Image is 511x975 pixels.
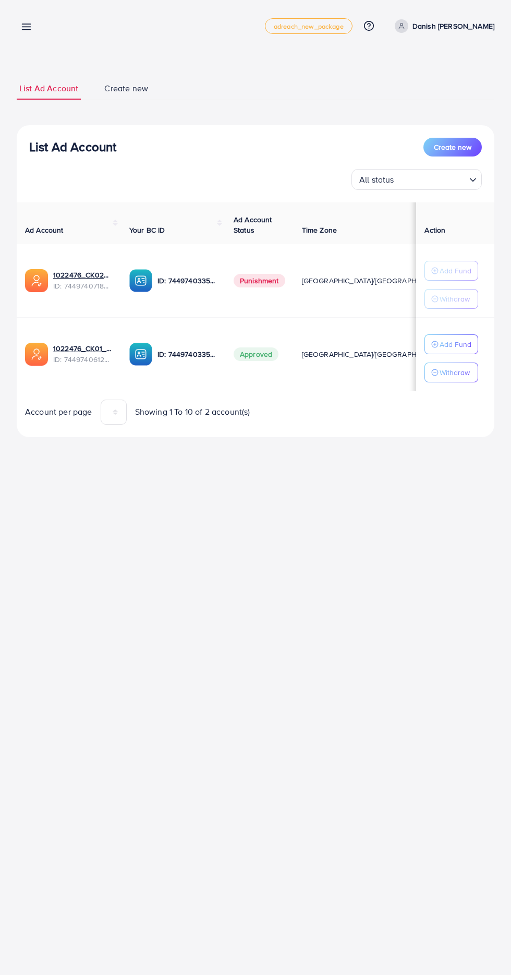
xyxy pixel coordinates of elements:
[135,406,250,418] span: Showing 1 To 10 of 2 account(s)
[357,172,396,187] span: All status
[440,264,471,277] p: Add Fund
[129,269,152,292] img: ic-ba-acc.ded83a64.svg
[412,20,494,32] p: Danish [PERSON_NAME]
[19,82,78,94] span: List Ad Account
[25,269,48,292] img: ic-ads-acc.e4c84228.svg
[29,139,116,154] h3: List Ad Account
[129,225,165,235] span: Your BC ID
[234,274,285,287] span: Punishment
[424,363,478,382] button: Withdraw
[53,343,113,365] div: <span class='underline'>1022476_CK01_1734527903320</span></br>7449740612842192912
[104,82,148,94] span: Create new
[391,19,494,33] a: Danish [PERSON_NAME]
[53,281,113,291] span: ID: 7449740718454915089
[234,214,272,235] span: Ad Account Status
[434,142,471,152] span: Create new
[424,261,478,281] button: Add Fund
[53,270,113,280] a: 1022476_CK02_1734527935209
[157,274,217,287] p: ID: 7449740335716761616
[397,170,465,187] input: Search for option
[25,406,92,418] span: Account per page
[53,270,113,291] div: <span class='underline'>1022476_CK02_1734527935209</span></br>7449740718454915089
[440,338,471,351] p: Add Fund
[129,343,152,366] img: ic-ba-acc.ded83a64.svg
[53,354,113,365] span: ID: 7449740612842192912
[440,366,470,379] p: Withdraw
[234,347,278,361] span: Approved
[440,293,470,305] p: Withdraw
[424,225,445,235] span: Action
[25,225,64,235] span: Ad Account
[302,275,447,286] span: [GEOGRAPHIC_DATA]/[GEOGRAPHIC_DATA]
[351,169,482,190] div: Search for option
[424,289,478,309] button: Withdraw
[274,23,344,30] span: adreach_new_package
[424,334,478,354] button: Add Fund
[157,348,217,360] p: ID: 7449740335716761616
[302,225,337,235] span: Time Zone
[25,343,48,366] img: ic-ads-acc.e4c84228.svg
[302,349,447,359] span: [GEOGRAPHIC_DATA]/[GEOGRAPHIC_DATA]
[423,138,482,157] button: Create new
[53,343,113,354] a: 1022476_CK01_1734527903320
[265,18,352,34] a: adreach_new_package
